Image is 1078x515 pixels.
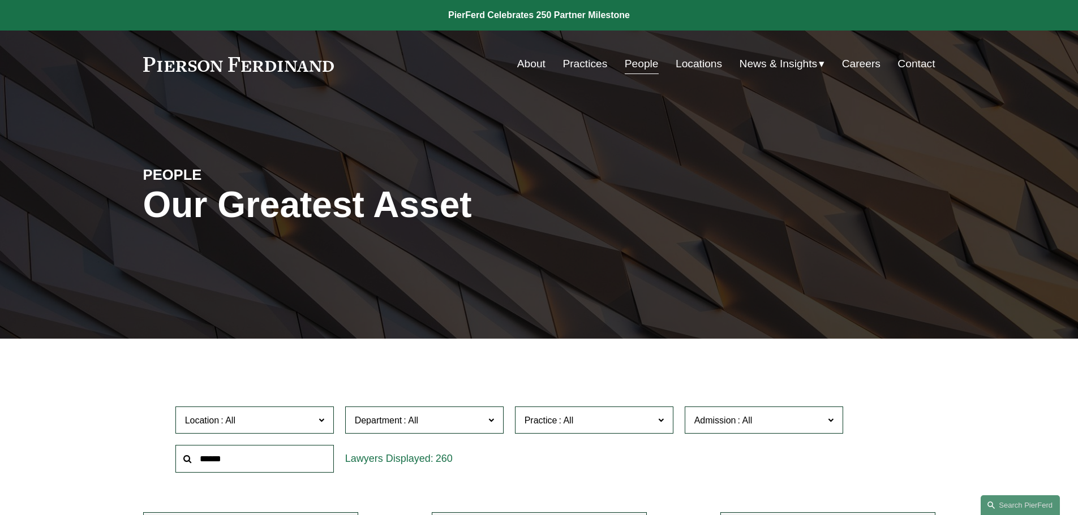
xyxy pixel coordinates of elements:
span: Department [355,416,402,425]
span: News & Insights [740,54,818,74]
a: Search this site [981,495,1060,515]
a: Careers [842,53,881,75]
span: Admission [694,416,736,425]
span: Location [185,416,220,425]
h1: Our Greatest Asset [143,184,671,226]
a: folder dropdown [740,53,825,75]
span: Practice [525,416,557,425]
h4: PEOPLE [143,166,341,184]
a: About [517,53,546,75]
a: Practices [562,53,607,75]
a: People [625,53,659,75]
a: Contact [897,53,935,75]
span: 260 [436,453,453,464]
a: Locations [676,53,722,75]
